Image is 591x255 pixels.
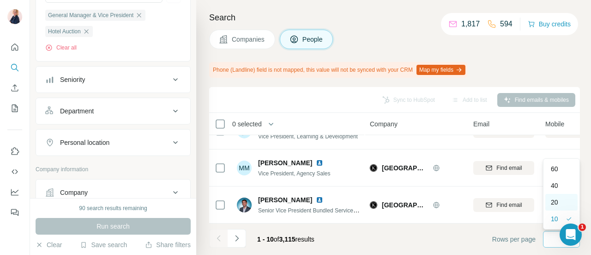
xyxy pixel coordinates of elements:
p: 20 [551,198,558,207]
p: 594 [500,19,513,30]
div: Seniority [60,75,85,84]
span: Vice President, Learning & Development [258,133,358,140]
h4: Search [209,11,580,24]
span: 0 selected [232,119,262,129]
p: 1,817 [461,19,480,30]
button: Dashboard [7,184,22,200]
button: Use Surfe on LinkedIn [7,143,22,160]
button: Search [7,59,22,76]
button: Use Surfe API [7,163,22,180]
p: 10 [551,214,558,224]
span: [GEOGRAPHIC_DATA] [382,200,428,210]
span: [PERSON_NAME] [258,195,312,205]
button: Save search [80,240,127,249]
p: 40 [551,181,558,190]
div: Department [60,106,94,116]
span: Vice President, Agency Sales [258,170,331,177]
p: 60 [551,164,558,174]
div: MM [237,161,252,175]
span: Find email [496,201,522,209]
span: Rows per page [492,235,536,244]
span: Find email [496,164,522,172]
button: Buy credits [528,18,571,31]
span: Hotel Auction [48,27,81,36]
span: People [302,35,324,44]
button: My lists [7,100,22,117]
span: Company [370,119,398,129]
span: Mobile [545,119,564,129]
button: Share filters [145,240,191,249]
img: Avatar [7,9,22,24]
img: LinkedIn logo [316,196,323,204]
button: Seniority [36,68,190,91]
span: results [257,236,314,243]
span: [GEOGRAPHIC_DATA] [382,163,428,173]
button: Map my fields [416,65,465,75]
span: Email [473,119,489,129]
div: Phone (Landline) field is not mapped, this value will not be synced with your CRM [209,62,467,78]
div: Personal location [60,138,109,147]
div: Company [60,188,88,197]
span: of [274,236,279,243]
iframe: Intercom live chat [560,224,582,246]
button: Company [36,181,190,204]
button: Enrich CSV [7,80,22,96]
button: Clear [36,240,62,249]
button: Personal location [36,131,190,154]
span: 3,115 [279,236,295,243]
span: Senior Vice President Bundled Services and Technology [258,206,396,214]
span: [PERSON_NAME] [258,158,312,168]
span: 1 [579,224,586,231]
img: Logo of Kensington [370,201,377,209]
button: Find email [473,161,534,175]
img: LinkedIn logo [316,159,323,167]
span: 1 - 10 [257,236,274,243]
button: Navigate to next page [228,229,246,248]
button: Quick start [7,39,22,56]
span: Companies [232,35,265,44]
div: 90 search results remaining [79,204,147,212]
button: Department [36,100,190,122]
img: Avatar [237,198,252,212]
span: General Manager & Vice President [48,11,133,19]
p: Company information [36,165,191,174]
button: Feedback [7,204,22,221]
button: Clear all [45,44,77,52]
button: Find email [473,198,534,212]
img: Logo of Kensington [370,164,377,172]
